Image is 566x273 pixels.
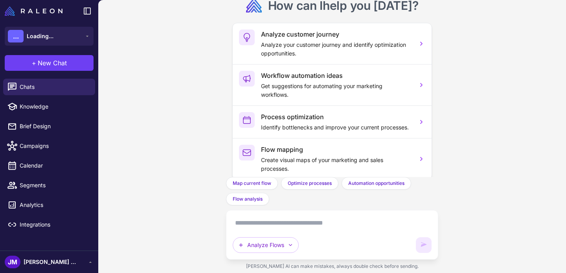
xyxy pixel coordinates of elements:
[261,156,411,173] p: Create visual maps of your marketing and sales processes.
[3,79,95,95] a: Chats
[226,193,269,205] button: Flow analysis
[3,197,95,213] a: Analytics
[20,201,89,209] span: Analytics
[3,98,95,115] a: Knowledge
[342,177,411,190] button: Automation opportunities
[20,161,89,170] span: Calendar
[281,177,338,190] button: Optimize processes
[3,216,95,233] a: Integrations
[261,145,411,154] h3: Flow mapping
[5,27,94,46] button: ...Loading...
[5,55,94,71] button: +New Chat
[38,58,67,68] span: New Chat
[5,6,62,16] img: Raleon Logo
[3,138,95,154] a: Campaigns
[32,58,36,68] span: +
[261,112,411,122] h3: Process optimization
[3,157,95,174] a: Calendar
[261,71,411,80] h3: Workflow automation ideas
[261,30,411,39] h3: Analyze customer journey
[3,177,95,194] a: Segments
[20,220,89,229] span: Integrations
[288,180,332,187] span: Optimize processes
[233,196,263,203] span: Flow analysis
[20,102,89,111] span: Knowledge
[226,260,438,273] div: [PERSON_NAME] AI can make mistakes, always double check before sending.
[24,258,79,266] span: [PERSON_NAME] Claufer [PERSON_NAME]
[27,32,53,41] span: Loading...
[261,41,411,58] p: Analyze your customer journey and identify optimization opportunities.
[233,237,299,253] button: Analyze Flows
[226,177,278,190] button: Map current flow
[5,6,66,16] a: Raleon Logo
[20,142,89,150] span: Campaigns
[233,180,271,187] span: Map current flow
[348,180,404,187] span: Automation opportunities
[20,83,89,91] span: Chats
[20,122,89,131] span: Brief Design
[5,256,20,268] div: JM
[261,123,411,132] p: Identify bottlenecks and improve your current processes.
[20,181,89,190] span: Segments
[3,118,95,135] a: Brief Design
[261,82,411,99] p: Get suggestions for automating your marketing workflows.
[8,30,24,42] div: ...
